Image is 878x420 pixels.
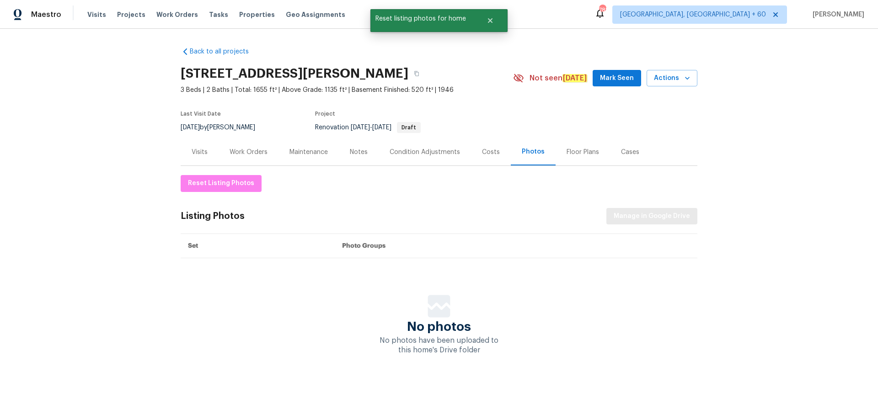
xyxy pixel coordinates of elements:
[209,11,228,18] span: Tasks
[230,148,268,157] div: Work Orders
[289,148,328,157] div: Maintenance
[181,234,335,258] th: Set
[351,124,370,131] span: [DATE]
[600,73,634,84] span: Mark Seen
[809,10,864,19] span: [PERSON_NAME]
[390,148,460,157] div: Condition Adjustments
[614,211,690,222] span: Manage in Google Drive
[599,5,605,15] div: 788
[156,10,198,19] span: Work Orders
[181,175,262,192] button: Reset Listing Photos
[181,122,266,133] div: by [PERSON_NAME]
[372,124,391,131] span: [DATE]
[239,10,275,19] span: Properties
[593,70,641,87] button: Mark Seen
[567,148,599,157] div: Floor Plans
[87,10,106,19] span: Visits
[647,70,697,87] button: Actions
[380,337,498,354] span: No photos have been uploaded to this home's Drive folder
[188,178,254,189] span: Reset Listing Photos
[315,111,335,117] span: Project
[315,124,421,131] span: Renovation
[181,124,200,131] span: [DATE]
[351,124,391,131] span: -
[654,73,690,84] span: Actions
[192,148,208,157] div: Visits
[621,148,639,157] div: Cases
[181,47,268,56] a: Back to all projects
[398,125,420,130] span: Draft
[370,9,475,28] span: Reset listing photos for home
[350,148,368,157] div: Notes
[522,147,545,156] div: Photos
[181,69,408,78] h2: [STREET_ADDRESS][PERSON_NAME]
[606,208,697,225] button: Manage in Google Drive
[181,111,221,117] span: Last Visit Date
[286,10,345,19] span: Geo Assignments
[335,234,697,258] th: Photo Groups
[530,74,587,83] span: Not seen
[181,85,513,95] span: 3 Beds | 2 Baths | Total: 1655 ft² | Above Grade: 1135 ft² | Basement Finished: 520 ft² | 1946
[181,212,245,221] div: Listing Photos
[475,11,505,30] button: Close
[620,10,766,19] span: [GEOGRAPHIC_DATA], [GEOGRAPHIC_DATA] + 60
[117,10,145,19] span: Projects
[407,322,471,331] span: No photos
[31,10,61,19] span: Maestro
[482,148,500,157] div: Costs
[562,74,587,82] em: [DATE]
